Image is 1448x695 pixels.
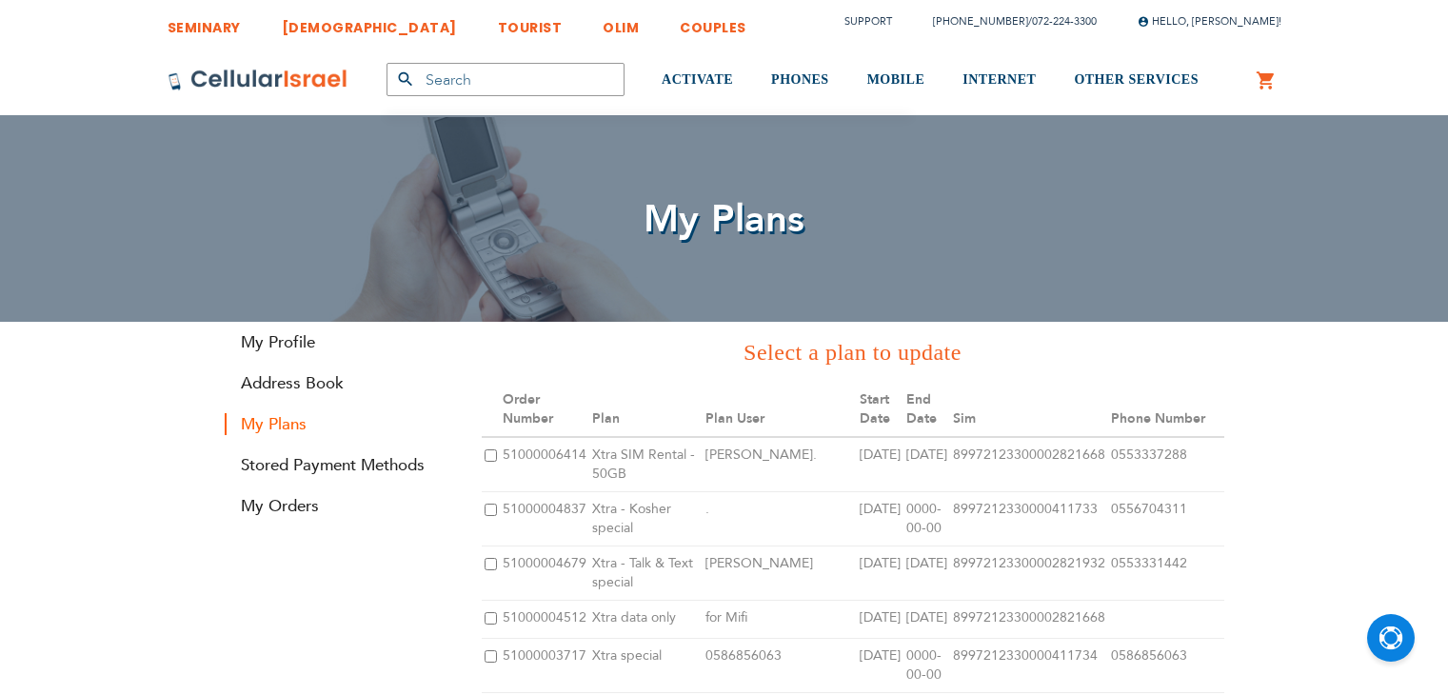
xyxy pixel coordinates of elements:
a: My Orders [225,495,453,517]
td: [DATE] [857,492,903,546]
td: [DATE] [903,601,950,639]
td: Xtra data only [589,601,703,639]
img: Cellular Israel Logo [168,69,348,91]
td: 8997212330000411734 [950,639,1108,693]
td: Xtra SIM Rental - 50GB [589,437,703,492]
a: Address Book [225,372,453,394]
td: 0000-00-00 [903,492,950,546]
td: 51000003717 [500,639,589,693]
th: Order Number [500,383,589,437]
a: SEMINARY [168,5,241,40]
span: ACTIVATE [662,72,733,87]
span: MOBILE [867,72,925,87]
h3: Select a plan to update [482,336,1224,368]
a: [DEMOGRAPHIC_DATA] [282,5,457,40]
td: [DATE] [903,437,950,492]
td: 8997212330000411733 [950,492,1108,546]
td: [DATE] [857,546,903,601]
a: Support [844,14,892,29]
td: 0586856063 [703,639,857,693]
a: ACTIVATE [662,45,733,116]
td: 51000004837 [500,492,589,546]
td: Xtra - Kosher special [589,492,703,546]
th: Phone Number [1108,383,1225,437]
td: 0553331442 [1108,546,1225,601]
td: [DATE] [857,639,903,693]
a: TOURIST [498,5,563,40]
th: End Date [903,383,950,437]
td: for Mifi [703,601,857,639]
td: . [703,492,857,546]
th: Plan User [703,383,857,437]
td: 0000-00-00 [903,639,950,693]
a: MOBILE [867,45,925,116]
td: 51000004679 [500,546,589,601]
td: [DATE] [857,437,903,492]
td: [DATE] [903,546,950,601]
a: OTHER SERVICES [1074,45,1199,116]
td: [PERSON_NAME] [703,546,857,601]
a: OLIM [603,5,639,40]
th: Sim [950,383,1108,437]
td: Xtra special [589,639,703,693]
li: / [914,8,1097,35]
strong: My Plans [225,413,453,435]
span: OTHER SERVICES [1074,72,1199,87]
td: 89972123300002821668 [950,437,1108,492]
td: 0586856063 [1108,639,1225,693]
td: 0556704311 [1108,492,1225,546]
a: Stored Payment Methods [225,454,453,476]
td: [DATE] [857,601,903,639]
a: INTERNET [962,45,1036,116]
td: 89972123300002821668 [950,601,1108,639]
a: 072-224-3300 [1032,14,1097,29]
a: PHONES [771,45,829,116]
a: My Profile [225,331,453,353]
span: INTERNET [962,72,1036,87]
td: Xtra - Talk & Text special [589,546,703,601]
span: PHONES [771,72,829,87]
td: 89972123300002821932 [950,546,1108,601]
a: COUPLES [680,5,746,40]
td: 51000004512 [500,601,589,639]
th: Plan [589,383,703,437]
th: Start Date [857,383,903,437]
span: Hello, [PERSON_NAME]! [1138,14,1281,29]
td: 0553337288 [1108,437,1225,492]
td: [PERSON_NAME]. [703,437,857,492]
a: [PHONE_NUMBER] [933,14,1028,29]
td: 51000006414 [500,437,589,492]
input: Search [387,63,625,96]
span: My Plans [644,193,805,246]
